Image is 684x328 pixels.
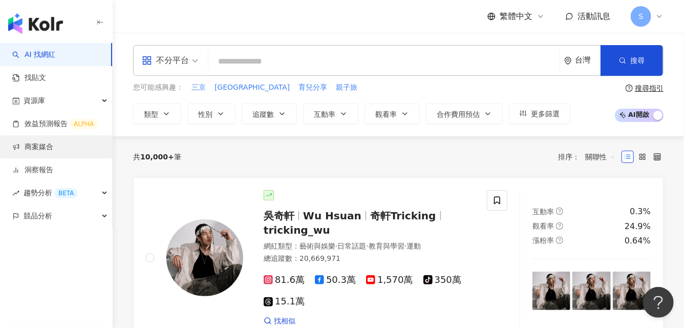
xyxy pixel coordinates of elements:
button: 觀看率 [365,104,420,124]
span: 日常話題 [337,242,366,250]
span: 吳奇軒 [264,210,294,222]
iframe: Help Scout Beacon - Open [643,287,674,318]
span: question-circle [556,208,563,215]
span: 奇軒Tricking [370,210,436,222]
img: KOL Avatar [166,219,243,296]
span: 教育與學習 [369,242,404,250]
span: 10,000+ [140,153,174,161]
span: question-circle [626,85,633,92]
span: S [639,11,644,22]
span: 追蹤數 [252,110,274,118]
span: 三京 [191,83,206,93]
button: 合作費用預估 [426,104,503,124]
span: tricking_wu [264,224,330,236]
span: 活動訊息 [578,11,610,21]
button: [GEOGRAPHIC_DATA] [214,82,290,93]
span: 350萬 [423,275,461,285]
div: BETA [54,188,78,198]
span: 互動率 [314,110,335,118]
span: question-circle [556,237,563,244]
span: 更多篩選 [531,110,560,118]
span: 50.3萬 [315,275,356,285]
span: 找相似 [274,316,295,326]
span: · [366,242,368,250]
span: 類型 [144,110,158,118]
div: 0.64% [625,235,651,247]
button: 追蹤數 [242,104,297,124]
span: 1,570萬 [366,275,413,285]
div: 共 筆 [133,153,181,161]
span: · [335,242,337,250]
img: post-image [532,272,570,310]
a: 商案媒合 [12,142,53,152]
a: 洞察報告 [12,165,53,175]
div: 搜尋指引 [635,84,664,92]
a: 找貼文 [12,73,46,83]
button: 三京 [191,82,206,93]
div: 排序： [558,149,622,165]
span: [GEOGRAPHIC_DATA] [215,83,290,93]
span: Wu Hsuan [303,210,361,222]
span: 繁體中文 [500,11,532,22]
div: 台灣 [575,56,601,65]
span: 互動率 [532,208,554,216]
button: 性別 [187,104,236,124]
span: 漲粉率 [532,236,554,244]
span: 藝術與娛樂 [300,242,335,250]
div: 不分平台 [142,52,189,69]
img: logo [8,13,63,34]
span: 育兒分享 [298,83,327,93]
span: 您可能感興趣： [133,83,183,93]
span: · [404,242,407,250]
span: rise [12,190,19,197]
div: 總追蹤數 ： 20,669,971 [264,254,475,264]
span: 81.6萬 [264,275,305,285]
button: 育兒分享 [298,82,328,93]
a: searchAI 找網紅 [12,50,55,60]
button: 親子旅 [335,82,358,93]
span: 觀看率 [532,222,554,230]
img: post-image [572,272,610,310]
button: 更多篩選 [509,104,570,124]
span: 關聯性 [585,149,616,165]
a: 找相似 [264,316,295,326]
span: 資源庫 [24,89,45,112]
button: 類型 [133,104,181,124]
span: 合作費用預估 [437,110,480,118]
span: 競品分析 [24,204,52,228]
div: 24.9% [625,221,651,232]
div: 0.3% [630,206,651,217]
a: 效益預測報告ALPHA [12,119,98,129]
span: question-circle [556,222,563,230]
span: 觀看率 [375,110,397,118]
span: appstore [142,55,152,66]
div: 網紅類型 ： [264,241,475,252]
img: post-image [613,272,651,310]
span: 運動 [407,242,421,250]
button: 搜尋 [601,45,663,76]
span: 趨勢分析 [24,181,78,204]
span: environment [564,57,572,65]
span: 15.1萬 [264,296,305,307]
span: 搜尋 [630,56,645,65]
span: 性別 [198,110,212,118]
button: 互動率 [303,104,358,124]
